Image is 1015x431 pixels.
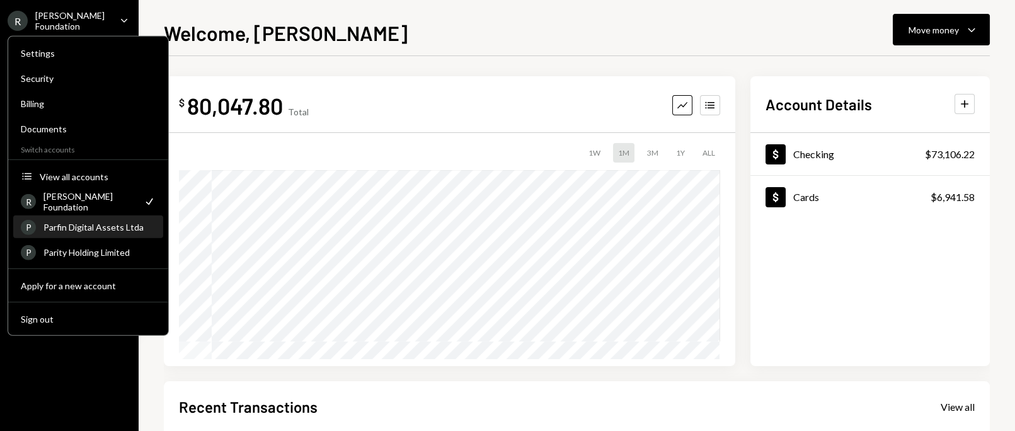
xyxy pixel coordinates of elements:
h1: Welcome, [PERSON_NAME] [164,20,408,45]
button: Sign out [13,308,163,331]
div: View all accounts [40,171,156,181]
div: 1Y [671,143,690,163]
a: Cards$6,941.58 [750,176,990,218]
div: ALL [697,143,720,163]
a: View all [941,399,975,413]
div: Security [21,73,156,84]
a: PParity Holding Limited [13,241,163,263]
div: Parfin Digital Assets Ltda [43,222,156,233]
div: Documents [21,124,156,134]
div: P [21,219,36,234]
a: Billing [13,92,163,115]
div: $73,106.22 [925,147,975,162]
div: Cards [793,191,819,203]
div: [PERSON_NAME] Foundation [35,10,110,32]
div: R [8,11,28,31]
a: Security [13,67,163,89]
button: View all accounts [13,166,163,188]
div: View all [941,401,975,413]
div: 1M [613,143,634,163]
div: $6,941.58 [931,190,975,205]
a: Documents [13,117,163,140]
div: Parity Holding Limited [43,247,156,258]
a: Checking$73,106.22 [750,133,990,175]
button: Apply for a new account [13,275,163,297]
div: Sign out [21,313,156,324]
div: 3M [642,143,663,163]
div: Billing [21,98,156,109]
div: Settings [21,48,156,59]
h2: Account Details [766,94,872,115]
a: PParfin Digital Assets Ltda [13,215,163,238]
div: Total [288,106,309,117]
div: Move money [909,23,959,37]
div: $ [179,96,185,109]
div: R [21,194,36,209]
div: [PERSON_NAME] Foundation [43,191,135,212]
div: Checking [793,148,834,160]
div: Switch accounts [8,142,168,154]
h2: Recent Transactions [179,396,318,417]
a: Settings [13,42,163,64]
div: P [21,244,36,260]
div: Apply for a new account [21,280,156,290]
button: Move money [893,14,990,45]
div: 1W [583,143,605,163]
div: 80,047.80 [187,91,283,120]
